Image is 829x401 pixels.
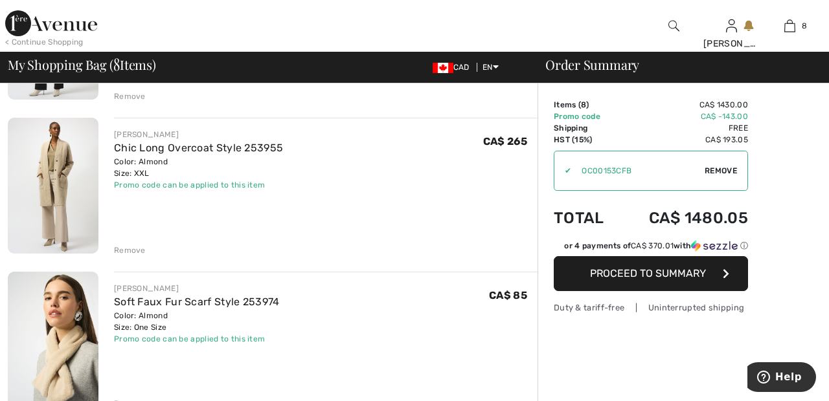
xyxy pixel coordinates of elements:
img: Canadian Dollar [433,63,453,73]
a: Soft Faux Fur Scarf Style 253974 [114,296,280,308]
span: 8 [113,55,120,72]
div: Remove [114,244,146,256]
div: Color: Almond Size: One Size [114,310,280,333]
img: My Info [726,18,737,34]
td: Free [619,122,748,134]
span: 8 [581,100,586,109]
div: Remove [114,91,146,102]
div: Duty & tariff-free | Uninterrupted shipping [554,301,748,314]
span: EN [483,63,499,72]
iframe: Opens a widget where you can find more information [747,362,816,395]
span: Remove [705,165,737,177]
button: Proceed to Summary [554,256,748,291]
div: ✔ [554,165,571,177]
td: CA$ 1480.05 [619,196,748,240]
div: or 4 payments ofCA$ 370.01withSezzle Click to learn more about Sezzle [554,240,748,256]
div: Promo code can be applied to this item [114,333,280,345]
div: [PERSON_NAME] [114,283,280,294]
span: CAD [433,63,475,72]
a: Chic Long Overcoat Style 253955 [114,142,283,154]
td: CA$ -143.00 [619,111,748,122]
img: My Bag [784,18,795,34]
div: Order Summary [530,58,821,71]
span: Proceed to Summary [590,267,706,279]
span: My Shopping Bag ( Items) [8,58,156,71]
span: CA$ 85 [489,289,527,301]
img: Chic Long Overcoat Style 253955 [8,118,98,254]
img: Sezzle [691,240,738,252]
div: Color: Almond Size: XXL [114,156,283,179]
img: search the website [668,18,679,34]
div: [PERSON_NAME] [114,129,283,140]
a: Sign In [726,19,737,32]
input: Promo code [571,151,705,190]
span: 8 [802,20,807,32]
td: Items ( ) [554,99,619,111]
img: 1ère Avenue [5,10,97,36]
td: CA$ 1430.00 [619,99,748,111]
td: HST (15%) [554,134,619,146]
div: Promo code can be applied to this item [114,179,283,191]
div: < Continue Shopping [5,36,84,48]
td: CA$ 193.05 [619,134,748,146]
div: [PERSON_NAME] [703,37,760,50]
td: Total [554,196,619,240]
a: 8 [761,18,818,34]
td: Shipping [554,122,619,134]
td: Promo code [554,111,619,122]
div: or 4 payments of with [564,240,748,252]
span: CA$ 370.01 [631,241,674,250]
span: CA$ 265 [483,135,527,147]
